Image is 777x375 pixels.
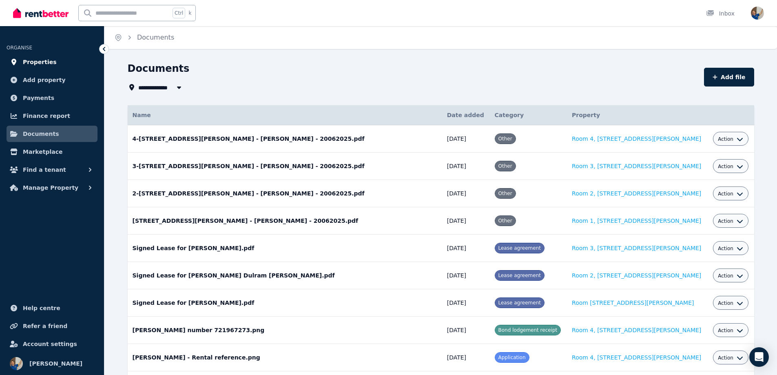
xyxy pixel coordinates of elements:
[7,72,97,88] a: Add property
[718,191,733,197] span: Action
[128,153,442,180] td: 3-[STREET_ADDRESS][PERSON_NAME] - [PERSON_NAME] - 20062025.pdf
[572,327,701,333] a: Room 4, [STREET_ADDRESS][PERSON_NAME]
[23,57,57,67] span: Properties
[718,245,743,252] button: Action
[7,90,97,106] a: Payments
[498,136,512,142] span: Other
[572,163,701,169] a: Room 3, [STREET_ADDRESS][PERSON_NAME]
[718,273,733,279] span: Action
[498,355,526,360] span: Application
[498,273,541,278] span: Lease agreement
[23,147,62,157] span: Marketplace
[442,317,490,344] td: [DATE]
[128,207,442,235] td: [STREET_ADDRESS][PERSON_NAME] - [PERSON_NAME] - 20062025.pdf
[718,327,733,334] span: Action
[23,303,60,313] span: Help centre
[23,339,77,349] span: Account settings
[128,317,442,344] td: [PERSON_NAME] number 721967273.png
[7,54,97,70] a: Properties
[128,180,442,207] td: 2-[STREET_ADDRESS][PERSON_NAME] - [PERSON_NAME] - 20062025.pdf
[7,108,97,124] a: Finance report
[718,355,743,361] button: Action
[718,300,733,306] span: Action
[572,190,701,197] a: Room 2, [STREET_ADDRESS][PERSON_NAME]
[498,245,541,251] span: Lease agreement
[23,111,70,121] span: Finance report
[29,359,82,368] span: [PERSON_NAME]
[572,245,701,251] a: Room 3, [STREET_ADDRESS][PERSON_NAME]
[442,235,490,262] td: [DATE]
[23,75,66,85] span: Add property
[567,105,708,125] th: Property
[572,354,701,361] a: Room 4, [STREET_ADDRESS][PERSON_NAME]
[718,191,743,197] button: Action
[128,62,190,75] h1: Documents
[749,347,769,367] div: Open Intercom Messenger
[7,45,32,51] span: ORGANISE
[7,336,97,352] a: Account settings
[718,355,733,361] span: Action
[128,344,442,371] td: [PERSON_NAME] - Rental reference.png
[718,136,733,142] span: Action
[7,126,97,142] a: Documents
[173,8,185,18] span: Ctrl
[23,165,66,175] span: Find a tenant
[572,135,701,142] a: Room 4, [STREET_ADDRESS][PERSON_NAME]
[7,162,97,178] button: Find a tenant
[718,273,743,279] button: Action
[498,191,512,196] span: Other
[718,327,743,334] button: Action
[718,300,743,306] button: Action
[10,357,23,370] img: Andy Jeffery
[498,327,558,333] span: Bond lodgement receipt
[498,218,512,224] span: Other
[133,112,151,118] span: Name
[572,300,694,306] a: Room [STREET_ADDRESS][PERSON_NAME]
[23,321,67,331] span: Refer a friend
[23,93,54,103] span: Payments
[718,218,743,224] button: Action
[718,218,733,224] span: Action
[572,272,701,279] a: Room 2, [STREET_ADDRESS][PERSON_NAME]
[7,300,97,316] a: Help centre
[23,183,78,193] span: Manage Property
[104,26,184,49] nav: Breadcrumb
[442,153,490,180] td: [DATE]
[137,33,174,41] a: Documents
[128,125,442,153] td: 4-[STREET_ADDRESS][PERSON_NAME] - [PERSON_NAME] - 20062025.pdf
[490,105,567,125] th: Category
[704,68,754,87] button: Add file
[7,180,97,196] button: Manage Property
[7,144,97,160] a: Marketplace
[23,129,59,139] span: Documents
[442,180,490,207] td: [DATE]
[442,344,490,371] td: [DATE]
[128,289,442,317] td: Signed Lease for [PERSON_NAME].pdf
[718,136,743,142] button: Action
[572,217,701,224] a: Room 1, [STREET_ADDRESS][PERSON_NAME]
[718,245,733,252] span: Action
[442,105,490,125] th: Date added
[442,125,490,153] td: [DATE]
[128,262,442,289] td: Signed Lease for [PERSON_NAME] Dulram [PERSON_NAME].pdf
[442,262,490,289] td: [DATE]
[498,163,512,169] span: Other
[128,235,442,262] td: Signed Lease for [PERSON_NAME].pdf
[498,300,541,306] span: Lease agreement
[442,207,490,235] td: [DATE]
[706,9,735,18] div: Inbox
[13,7,69,19] img: RentBetter
[718,163,743,170] button: Action
[188,10,191,16] span: k
[718,163,733,170] span: Action
[442,289,490,317] td: [DATE]
[751,7,764,20] img: Andy Jeffery
[7,318,97,334] a: Refer a friend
